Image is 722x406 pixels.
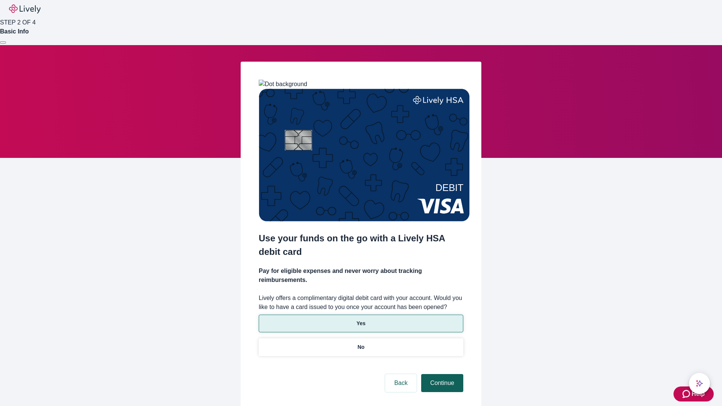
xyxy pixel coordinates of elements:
p: No [358,343,365,351]
label: Lively offers a complimentary digital debit card with your account. Would you like to have a card... [259,294,463,312]
button: Continue [421,374,463,392]
button: Back [385,374,417,392]
span: Help [692,389,705,398]
svg: Zendesk support icon [683,389,692,398]
p: Yes [356,320,366,327]
h4: Pay for eligible expenses and never worry about tracking reimbursements. [259,267,463,285]
button: Zendesk support iconHelp [673,386,714,401]
button: Yes [259,315,463,332]
h2: Use your funds on the go with a Lively HSA debit card [259,232,463,259]
button: No [259,338,463,356]
svg: Lively AI Assistant [696,380,703,387]
img: Debit card [259,89,470,221]
img: Lively [9,5,41,14]
img: Dot background [259,80,307,89]
button: chat [689,373,710,394]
